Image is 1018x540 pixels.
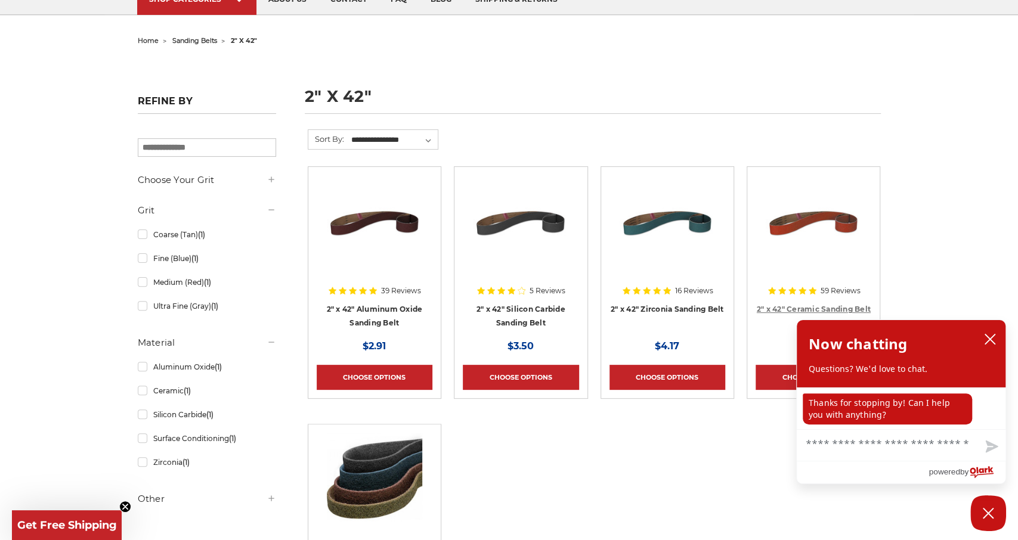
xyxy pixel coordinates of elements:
a: Fine (Blue) [138,248,276,269]
a: Powered by Olark [929,461,1005,483]
span: $4.17 [655,340,679,352]
span: (1) [214,362,221,371]
span: (1) [228,434,236,443]
span: 5 Reviews [530,287,565,294]
span: (1) [206,410,213,419]
button: Close teaser [119,501,131,513]
span: (1) [203,278,211,287]
span: (1) [182,458,189,467]
a: Choose Options [609,365,725,390]
span: (1) [211,302,218,311]
div: olark chatbox [796,319,1006,484]
a: Choose Options [756,365,871,390]
span: Get Free Shipping [17,519,117,532]
a: Choose Options [463,365,578,390]
a: Ceramic [138,380,276,401]
button: Send message [976,433,1005,461]
span: 59 Reviews [821,287,861,294]
a: Aluminum Oxide [138,356,276,377]
img: 2" x 42" Silicon Carbide File Belt [473,175,568,271]
span: (1) [197,230,205,239]
a: 2" x 42" Ceramic Sanding Belt [757,305,871,314]
a: Surface Conditioning [138,428,276,449]
img: 2" x 42" Sanding Belt - Aluminum Oxide [327,175,422,271]
span: 2" x 42" [231,36,257,45]
a: Coarse (Tan) [138,224,276,245]
a: 2" x 42" Sanding Belt - Aluminum Oxide [317,175,432,291]
h5: Other [138,492,276,506]
span: (1) [183,386,190,395]
a: Silicon Carbide [138,404,276,425]
a: 2" x 42" Zirconia Sanding Belt [611,305,724,314]
h1: 2" x 42" [305,88,881,114]
h5: Grit [138,203,276,218]
span: (1) [191,254,198,263]
span: by [960,464,969,479]
a: 2" x 42" Aluminum Oxide Sanding Belt [326,305,422,327]
h5: Material [138,336,276,350]
span: $3.50 [508,340,534,352]
a: 2" x 42" Silicon Carbide File Belt [463,175,578,291]
a: sanding belts [172,36,217,45]
a: 2" x 42" Sanding Belt - Zirconia [609,175,725,291]
a: Ultra Fine (Gray) [138,296,276,316]
div: Get Free ShippingClose teaser [12,510,122,540]
h5: Choose Your Grit [138,173,276,187]
select: Sort By: [349,131,438,149]
span: $2.91 [363,340,386,352]
img: 2" x 42" Sanding Belt - Zirconia [620,175,715,271]
label: Sort By: [308,130,344,148]
span: powered [929,464,960,479]
a: Zirconia [138,452,276,473]
a: Choose Options [317,365,432,390]
p: Questions? We'd love to chat. [809,363,994,375]
span: 39 Reviews [381,287,421,294]
button: Close Chatbox [970,495,1006,531]
a: home [138,36,159,45]
a: Medium (Red) [138,272,276,293]
h2: Now chatting [809,332,907,356]
p: Thanks for stopping by! Can I help you with anything? [803,393,972,424]
img: 2"x42" Surface Conditioning Sanding Belts [327,433,422,528]
button: close chatbox [980,330,1000,348]
a: 2" x 42" Sanding Belt - Ceramic [756,175,871,291]
a: 2" x 42" Silicon Carbide Sanding Belt [476,305,565,327]
h5: Refine by [138,95,276,114]
span: 16 Reviews [675,287,713,294]
img: 2" x 42" Sanding Belt - Ceramic [766,175,861,271]
div: chat [797,387,1005,429]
